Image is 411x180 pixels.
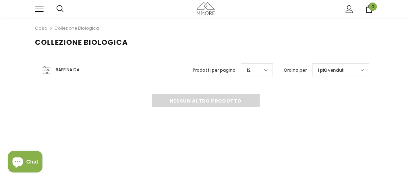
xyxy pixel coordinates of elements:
label: Prodotti per pagina [193,67,236,74]
span: 0 [369,3,377,11]
a: 0 [365,5,373,13]
label: Ordina per [284,67,307,74]
span: Raffina da [56,66,79,74]
a: Collezione biologica [54,25,99,31]
span: I più venduti [318,67,344,74]
span: 12 [247,67,251,74]
a: Casa [35,24,47,33]
span: Collezione biologica [35,37,128,47]
img: Casi MMORE [197,2,215,15]
inbox-online-store-chat: Shopify online store chat [6,151,45,174]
